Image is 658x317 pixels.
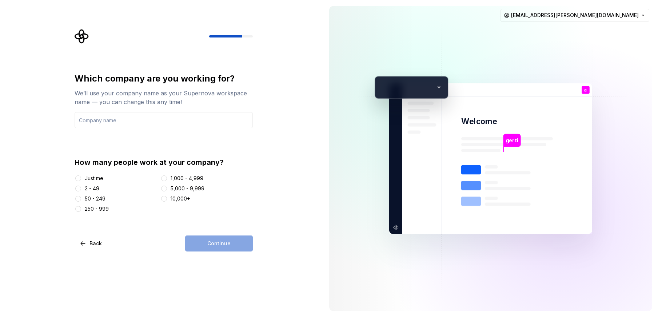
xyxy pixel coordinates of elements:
[85,185,99,192] div: 2 - 49
[75,235,108,251] button: Back
[75,29,89,44] svg: Supernova Logo
[75,112,253,128] input: Company name
[584,88,587,92] p: g
[506,136,518,144] p: gerti
[171,195,190,202] div: 10,000+
[75,157,253,167] div: How many people work at your company?
[85,175,103,182] div: Just me
[75,89,253,106] div: We’ll use your company name as your Supernova workspace name — you can change this any time!
[511,12,639,19] span: [EMAIL_ADDRESS][PERSON_NAME][DOMAIN_NAME]
[171,175,203,182] div: 1,000 - 4,999
[501,9,649,22] button: [EMAIL_ADDRESS][PERSON_NAME][DOMAIN_NAME]
[75,73,253,84] div: Which company are you working for?
[461,116,497,127] p: Welcome
[85,195,105,202] div: 50 - 249
[85,205,109,213] div: 250 - 999
[89,240,102,247] span: Back
[171,185,204,192] div: 5,000 - 9,999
